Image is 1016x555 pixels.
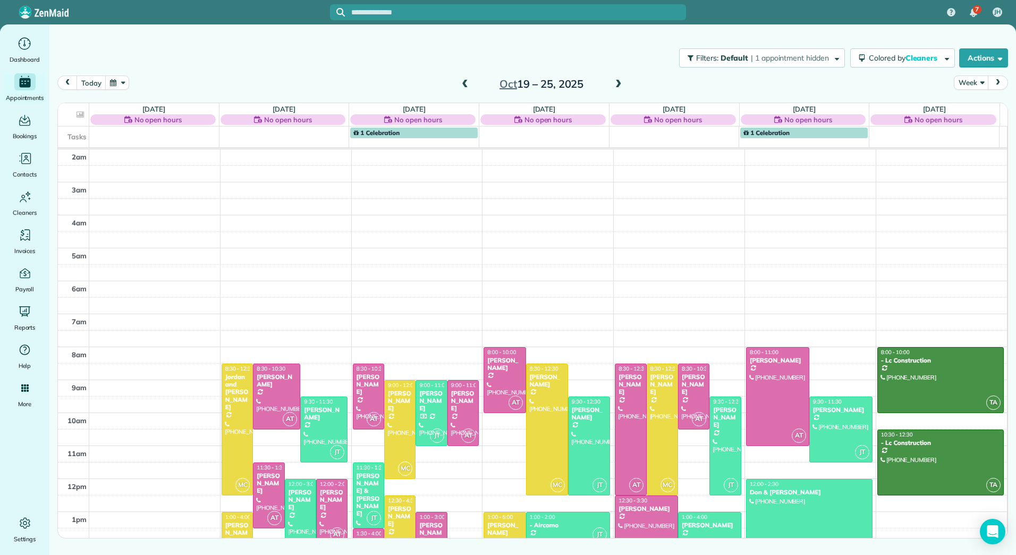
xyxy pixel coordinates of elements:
[57,75,78,90] button: prev
[529,522,607,529] div: - Aircomo
[750,349,778,356] span: 8:00 - 11:00
[618,505,675,512] div: [PERSON_NAME]
[681,522,738,529] div: [PERSON_NAME]
[682,514,707,520] span: 1:00 - 4:00
[419,390,444,413] div: [PERSON_NAME]
[679,48,845,68] button: Filters: Default | 1 appointment hidden
[475,78,608,90] h2: 19 – 25, 2025
[986,396,1001,410] span: TA
[14,322,36,333] span: Reports
[663,105,685,113] a: [DATE]
[692,412,706,426] span: AT
[812,406,869,414] div: [PERSON_NAME]
[19,360,31,371] span: Help
[592,478,607,492] span: JT
[499,77,517,90] span: Oct
[4,112,45,141] a: Bookings
[67,449,87,458] span: 11am
[330,527,344,542] span: AT
[394,114,442,125] span: No open hours
[619,497,647,504] span: 12:30 - 3:30
[388,382,417,389] span: 9:00 - 12:00
[225,365,254,372] span: 8:30 - 12:30
[551,478,565,492] span: MC
[72,251,87,260] span: 5am
[336,8,345,16] svg: Focus search
[72,218,87,227] span: 4am
[905,53,939,63] span: Cleaners
[72,383,87,392] span: 9am
[793,105,816,113] a: [DATE]
[330,8,345,16] button: Focus search
[487,349,516,356] span: 8:00 - 10:00
[915,114,962,125] span: No open hours
[4,188,45,218] a: Cleaners
[14,246,36,256] span: Invoices
[419,514,445,520] span: 1:00 - 3:00
[430,428,444,443] span: JT
[6,93,44,103] span: Appointments
[13,207,37,218] span: Cleaners
[367,511,381,525] span: JT
[696,53,718,63] span: Filters:
[713,406,738,429] div: [PERSON_NAME]
[387,505,412,528] div: [PERSON_NAME]
[451,382,480,389] span: 9:00 - 11:00
[881,431,913,438] span: 10:30 - 12:30
[4,341,45,371] a: Help
[850,48,955,68] button: Colored byCleaners
[461,428,476,443] span: AT
[72,515,87,524] span: 1pm
[530,514,555,520] span: 1:00 - 2:00
[721,53,749,63] span: Default
[487,514,513,520] span: 1:00 - 5:00
[724,478,738,492] span: JT
[319,489,344,511] div: [PERSON_NAME]
[273,105,295,113] a: [DATE]
[954,75,988,90] button: Week
[225,514,251,520] span: 1:00 - 4:00
[529,373,565,389] div: [PERSON_NAME]
[283,412,297,426] span: AT
[257,464,285,471] span: 11:30 - 1:30
[13,131,37,141] span: Bookings
[4,265,45,295] a: Payroll
[134,114,182,125] span: No open hours
[880,439,1001,447] div: - Lc Construction
[571,406,607,422] div: [PERSON_NAME]
[357,365,385,372] span: 8:30 - 10:30
[304,398,333,405] span: 9:30 - 11:30
[962,1,985,24] div: 7 unread notifications
[4,303,45,333] a: Reports
[357,530,382,537] span: 1:30 - 4:00
[530,365,558,372] span: 8:30 - 12:30
[661,478,675,492] span: MC
[713,398,742,405] span: 9:30 - 12:30
[959,48,1008,68] button: Actions
[533,105,556,113] a: [DATE]
[320,481,349,487] span: 12:00 - 2:00
[330,445,344,459] span: JT
[367,412,381,426] span: AT
[784,114,832,125] span: No open hours
[988,75,1008,90] button: next
[267,511,282,525] span: AT
[72,284,87,293] span: 6am
[749,357,806,364] div: [PERSON_NAME]
[235,478,250,492] span: MC
[72,350,87,359] span: 8am
[403,105,426,113] a: [DATE]
[619,365,647,372] span: 8:30 - 12:30
[654,114,702,125] span: No open hours
[629,478,644,492] span: AT
[13,169,37,180] span: Contacts
[357,464,385,471] span: 11:30 - 1:30
[353,129,400,137] span: 1 Celebration
[681,373,706,396] div: [PERSON_NAME]
[618,373,643,396] div: [PERSON_NAME]
[682,365,710,372] span: 8:30 - 10:30
[14,534,36,544] span: Settings
[398,461,412,476] span: MC
[881,349,910,356] span: 8:00 - 10:00
[792,428,806,443] span: AT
